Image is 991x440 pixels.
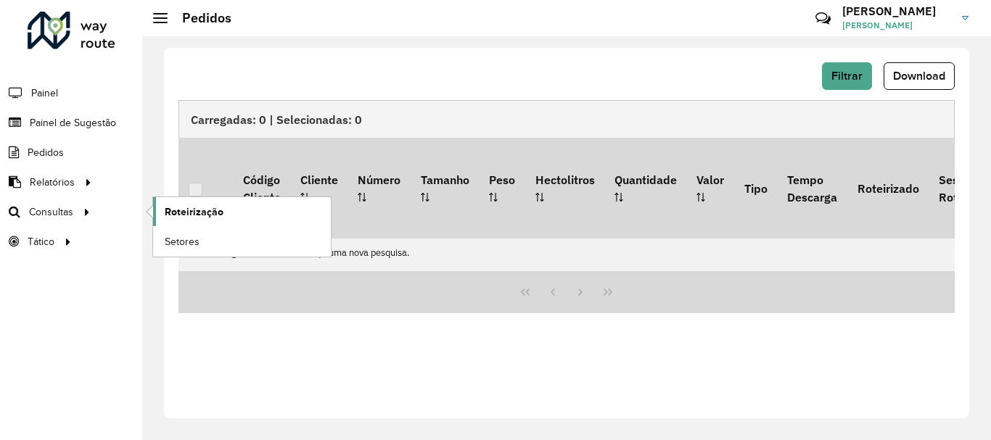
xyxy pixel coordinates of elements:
[893,70,945,82] span: Download
[831,70,863,82] span: Filtrar
[29,204,73,220] span: Consultas
[165,234,200,249] span: Setores
[178,100,955,138] div: Carregadas: 0 | Selecionadas: 0
[479,138,525,238] th: Peso
[807,3,839,34] a: Contato Rápido
[233,138,290,238] th: Código Cliente
[777,138,847,238] th: Tempo Descarga
[30,175,75,190] span: Relatórios
[31,86,58,101] span: Painel
[28,145,64,160] span: Pedidos
[847,138,929,238] th: Roteirizado
[153,227,331,256] a: Setores
[822,62,872,90] button: Filtrar
[842,4,951,18] h3: [PERSON_NAME]
[153,197,331,226] a: Roteirização
[604,138,686,238] th: Quantidade
[842,19,951,32] span: [PERSON_NAME]
[411,138,479,238] th: Tamanho
[165,204,223,220] span: Roteirização
[884,62,955,90] button: Download
[734,138,777,238] th: Tipo
[28,234,54,249] span: Tático
[525,138,604,238] th: Hectolitros
[687,138,734,238] th: Valor
[30,115,116,130] span: Painel de Sugestão
[168,10,231,26] h2: Pedidos
[348,138,411,238] th: Número
[290,138,348,238] th: Cliente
